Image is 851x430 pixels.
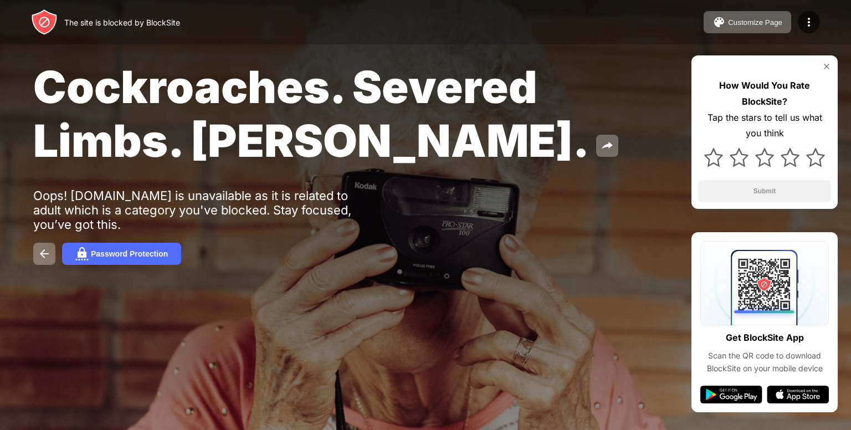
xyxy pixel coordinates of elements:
img: menu-icon.svg [802,16,816,29]
div: The site is blocked by BlockSite [64,18,180,27]
button: Submit [698,180,831,202]
div: Customize Page [728,18,782,27]
img: header-logo.svg [31,9,58,35]
img: google-play.svg [700,386,762,403]
div: Get BlockSite App [726,330,804,346]
img: star.svg [730,148,749,167]
div: Tap the stars to tell us what you think [698,110,831,142]
img: rate-us-close.svg [822,62,831,71]
img: star.svg [806,148,825,167]
button: Password Protection [62,243,181,265]
img: share.svg [601,139,614,152]
img: back.svg [38,247,51,260]
img: star.svg [781,148,799,167]
div: Password Protection [91,249,168,258]
img: star.svg [704,148,723,167]
img: pallet.svg [712,16,726,29]
img: password.svg [75,247,89,260]
button: Customize Page [704,11,791,33]
div: Scan the QR code to download BlockSite on your mobile device [700,350,829,375]
span: Cockroaches. Severed Limbs. [PERSON_NAME]. [33,60,589,167]
div: Oops! [DOMAIN_NAME] is unavailable as it is related to adult which is a category you've blocked. ... [33,188,376,232]
div: How Would You Rate BlockSite? [698,78,831,110]
img: app-store.svg [767,386,829,403]
img: star.svg [755,148,774,167]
